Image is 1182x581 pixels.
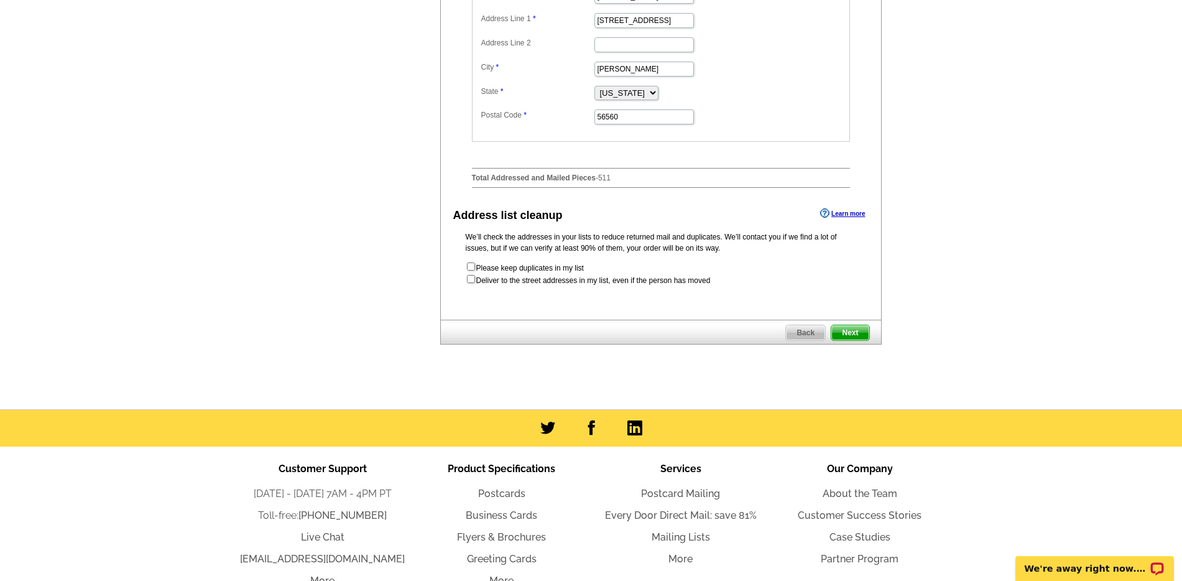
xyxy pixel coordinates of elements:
a: Every Door Direct Mail: save 81% [605,509,757,521]
a: Business Cards [466,509,537,521]
a: [EMAIL_ADDRESS][DOMAIN_NAME] [240,553,405,565]
a: Flyers & Brochures [457,531,546,543]
a: Greeting Cards [467,553,537,565]
a: About the Team [823,488,897,500]
a: Postcards [478,488,525,500]
label: Postal Code [481,109,593,121]
label: City [481,62,593,73]
a: Case Studies [829,531,890,543]
span: Back [786,325,825,340]
label: Address Line 2 [481,37,593,49]
li: Toll-free: [233,508,412,523]
a: More [668,553,693,565]
p: We’ll check the addresses in your lists to reduce returned mail and duplicates. We’ll contact you... [466,231,856,254]
a: Customer Success Stories [798,509,921,521]
a: Mailing Lists [652,531,710,543]
strong: Total Addressed and Mailed Pieces [472,174,596,182]
a: Live Chat [301,531,344,543]
a: Postcard Mailing [641,488,720,500]
a: Learn more [820,208,865,218]
iframe: LiveChat chat widget [1007,542,1182,581]
span: 511 [598,174,611,182]
span: Services [660,463,701,475]
span: Customer Support [279,463,367,475]
span: Next [831,325,869,340]
label: Address Line 1 [481,13,593,24]
form: Please keep duplicates in my list Deliver to the street addresses in my list, even if the person ... [466,261,856,286]
a: [PHONE_NUMBER] [298,509,387,521]
a: Partner Program [821,553,898,565]
div: Address list cleanup [453,207,563,224]
span: Product Specifications [448,463,555,475]
label: State [481,86,593,97]
span: Our Company [827,463,893,475]
li: [DATE] - [DATE] 7AM - 4PM PT [233,486,412,501]
a: Back [785,325,826,341]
